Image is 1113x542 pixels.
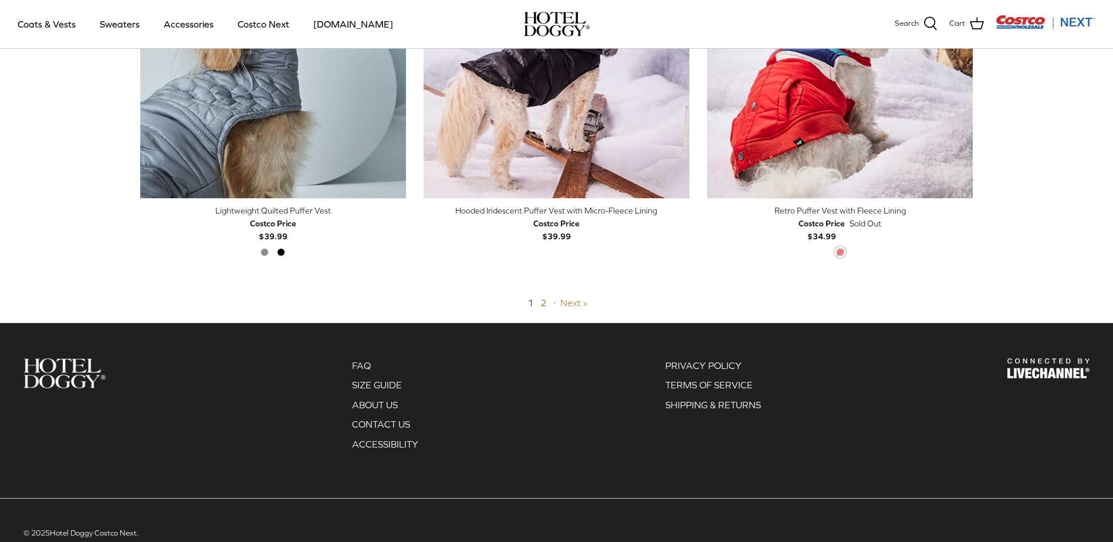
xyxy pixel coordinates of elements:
a: Search [895,16,938,32]
span: 1 [527,297,533,308]
a: Hotel Doggy Costco Next [50,529,137,537]
a: Sweaters [89,4,150,44]
span: Search [895,18,919,30]
a: Hooded Iridescent Puffer Vest with Micro-Fleece Lining Costco Price$39.99 [424,204,689,243]
b: $39.99 [250,217,296,241]
div: Costco Price [250,217,296,230]
a: Retro Puffer Vest with Fleece Lining Costco Price$34.99 Sold Out [707,204,973,243]
a: Next » [560,297,588,308]
a: hoteldoggy.com hoteldoggycom [524,12,590,36]
span: · [553,297,556,308]
a: PRIVACY POLICY [665,360,742,371]
img: Costco Next [996,15,1095,29]
a: ACCESSIBILITY [352,439,418,449]
img: Hotel Doggy Costco Next [23,358,106,388]
a: Accessories [153,4,224,44]
span: © 2025 . [23,529,138,537]
span: Sold Out [850,217,881,230]
a: CONTACT US [352,419,410,429]
a: Costco Next [227,4,300,44]
div: Retro Puffer Vest with Fleece Lining [707,204,973,217]
div: Costco Price [533,217,580,230]
div: Secondary navigation [654,358,773,457]
div: Hooded Iridescent Puffer Vest with Micro-Fleece Lining [424,204,689,217]
div: Lightweight Quilted Puffer Vest [140,204,406,217]
b: $39.99 [533,217,580,241]
a: SIZE GUIDE [352,380,402,390]
a: ABOUT US [352,399,398,410]
a: Cart [949,16,984,32]
img: Hotel Doggy Costco Next [1007,358,1090,379]
b: $34.99 [799,217,845,241]
div: Costco Price [799,217,845,230]
span: Cart [949,18,965,30]
img: hoteldoggycom [524,12,590,36]
a: Visit Costco Next [996,22,1095,31]
a: SHIPPING & RETURNS [665,399,761,410]
a: FAQ [352,360,371,371]
a: TERMS OF SERVICE [665,380,753,390]
a: Lightweight Quilted Puffer Vest Costco Price$39.99 [140,204,406,243]
div: Secondary navigation [340,358,430,457]
a: 2 [540,297,546,308]
a: Coats & Vests [7,4,86,44]
a: [DOMAIN_NAME] [303,4,404,44]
